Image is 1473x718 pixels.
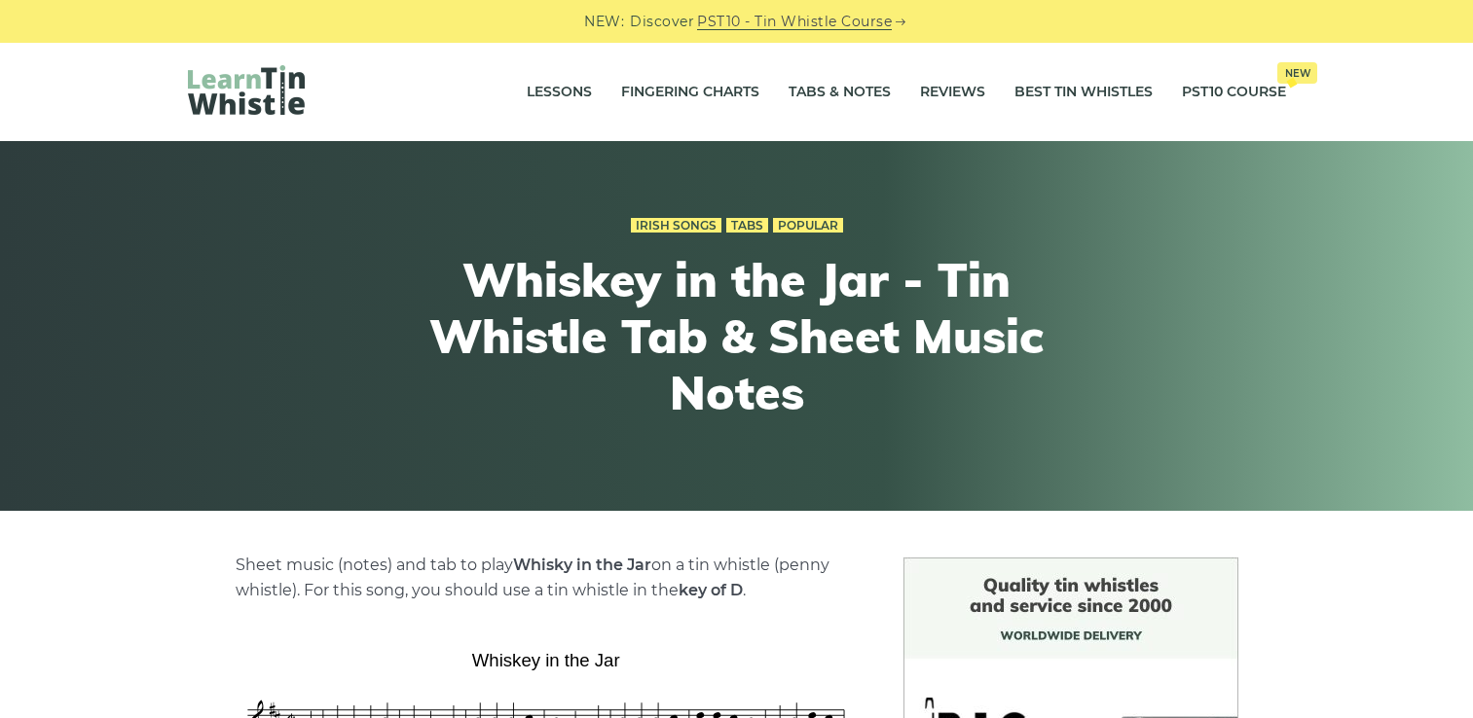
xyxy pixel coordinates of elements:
a: Reviews [920,68,985,117]
a: Tabs & Notes [789,68,891,117]
a: Irish Songs [631,218,721,233]
p: Sheet music (notes) and tab to play on a tin whistle (penny whistle). For this song, you should u... [236,553,857,603]
a: Tabs [726,218,768,233]
a: Popular [773,218,843,233]
strong: Whisky in the Jar [513,556,651,574]
a: Lessons [527,68,592,117]
a: PST10 CourseNew [1182,68,1286,117]
span: New [1277,62,1317,84]
strong: key of D [679,581,743,599]
a: Best Tin Whistles [1014,68,1153,117]
a: Fingering Charts [621,68,759,117]
img: LearnTinWhistle.com [188,65,305,115]
h1: Whiskey in the Jar - Tin Whistle Tab & Sheet Music Notes [379,252,1095,420]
